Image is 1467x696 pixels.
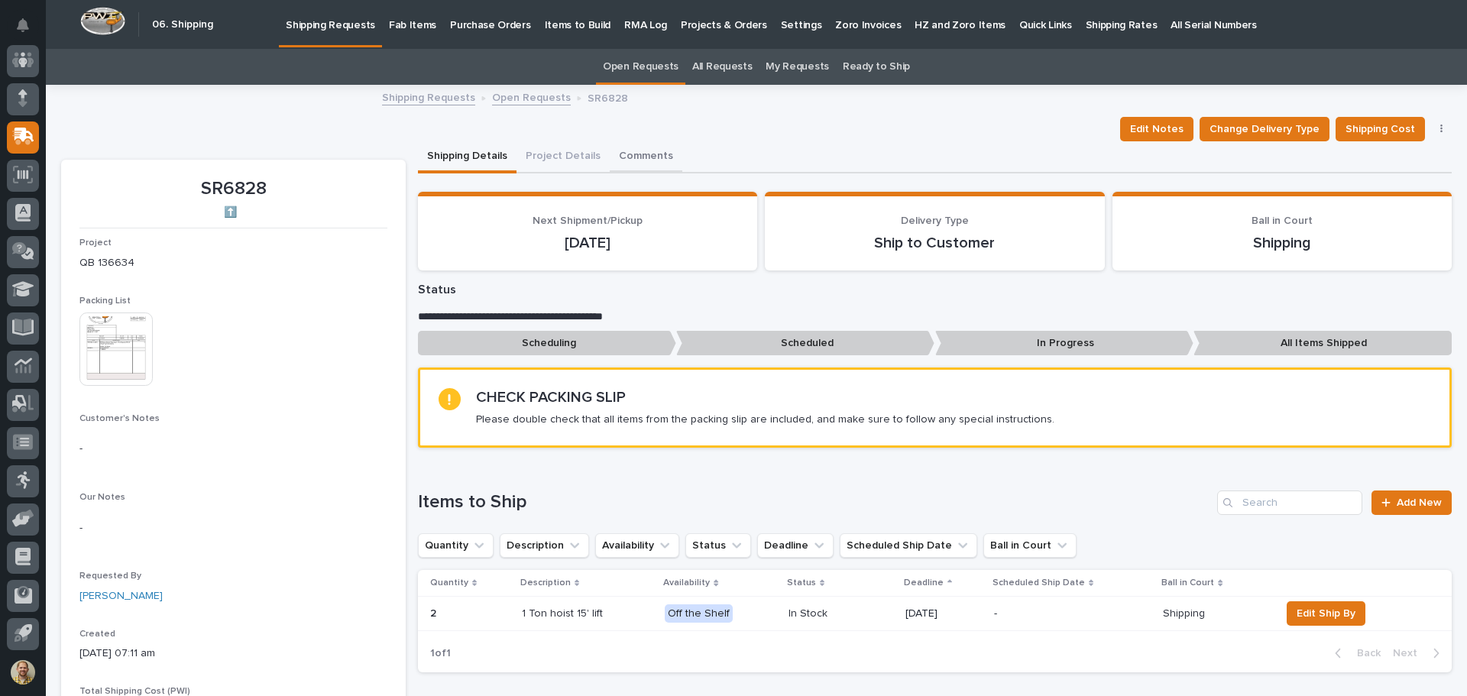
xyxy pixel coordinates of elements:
p: [DATE] [436,234,739,252]
p: In Stock [789,607,894,620]
p: - [994,607,1151,620]
button: Scheduled Ship Date [840,533,977,558]
p: Status [418,283,1452,297]
span: Ball in Court [1252,215,1313,226]
h2: CHECK PACKING SLIP [476,388,626,406]
p: Shipping [1163,607,1268,620]
a: My Requests [766,49,829,85]
span: Shipping Cost [1346,120,1415,138]
button: Availability [595,533,679,558]
span: Back [1348,646,1381,660]
a: Open Requests [603,49,678,85]
span: Change Delivery Type [1210,120,1320,138]
button: Edit Notes [1120,117,1193,141]
button: Deadline [757,533,834,558]
p: Ball in Court [1161,575,1214,591]
a: All Requests [692,49,752,85]
span: Edit Ship By [1297,604,1355,623]
a: Add New [1371,490,1452,515]
span: Edit Notes [1130,120,1184,138]
span: Requested By [79,571,141,581]
span: Next Shipment/Pickup [533,215,643,226]
button: Ball in Court [983,533,1077,558]
p: SR6828 [79,178,387,200]
p: ⬆️ [79,206,381,219]
p: 1 of 1 [418,635,463,672]
span: Add New [1397,497,1442,508]
p: Deadline [904,575,944,591]
p: SR6828 [588,89,628,105]
button: Next [1387,646,1452,660]
a: Shipping Requests [382,88,475,105]
button: Quantity [418,533,494,558]
span: Packing List [79,296,131,306]
span: Created [79,630,115,639]
p: All Items Shipped [1193,331,1452,356]
p: Shipping [1131,234,1433,252]
p: QB 136634 [79,255,387,271]
a: Ready to Ship [843,49,910,85]
button: users-avatar [7,656,39,688]
button: Shipping Details [418,141,517,173]
p: [DATE] 07:11 am [79,646,387,662]
p: Please double check that all items from the packing slip are included, and make sure to follow an... [476,413,1054,426]
button: Edit Ship By [1287,601,1365,626]
span: Customer's Notes [79,414,160,423]
a: [PERSON_NAME] [79,588,163,604]
button: Comments [610,141,682,173]
button: Description [500,533,589,558]
span: Our Notes [79,493,125,502]
div: Off the Shelf [665,604,733,623]
p: 2 [430,604,439,620]
p: Scheduling [418,331,676,356]
h1: Items to Ship [418,491,1211,513]
span: Delivery Type [901,215,969,226]
button: Project Details [517,141,610,173]
button: Notifications [7,9,39,41]
img: Workspace Logo [80,7,125,35]
p: In Progress [935,331,1193,356]
p: Ship to Customer [783,234,1086,252]
span: Total Shipping Cost (PWI) [79,687,190,696]
span: Next [1393,646,1427,660]
p: 1 Ton hoist 15' lift [522,607,653,620]
p: - [79,520,387,536]
h2: 06. Shipping [152,18,213,31]
p: Availability [663,575,710,591]
p: [DATE] [905,607,982,620]
p: - [79,441,387,457]
div: Notifications [19,18,39,43]
a: Open Requests [492,88,571,105]
input: Search [1217,490,1362,515]
p: Description [520,575,571,591]
p: Scheduled [676,331,934,356]
tr: 22 1 Ton hoist 15' liftOff the ShelfIn Stock[DATE]-ShippingEdit Ship By [418,597,1452,631]
button: Change Delivery Type [1200,117,1329,141]
p: Scheduled Ship Date [993,575,1085,591]
span: Project [79,238,112,248]
button: Back [1323,646,1387,660]
button: Status [685,533,751,558]
p: Status [787,575,816,591]
button: Shipping Cost [1336,117,1425,141]
p: Quantity [430,575,468,591]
